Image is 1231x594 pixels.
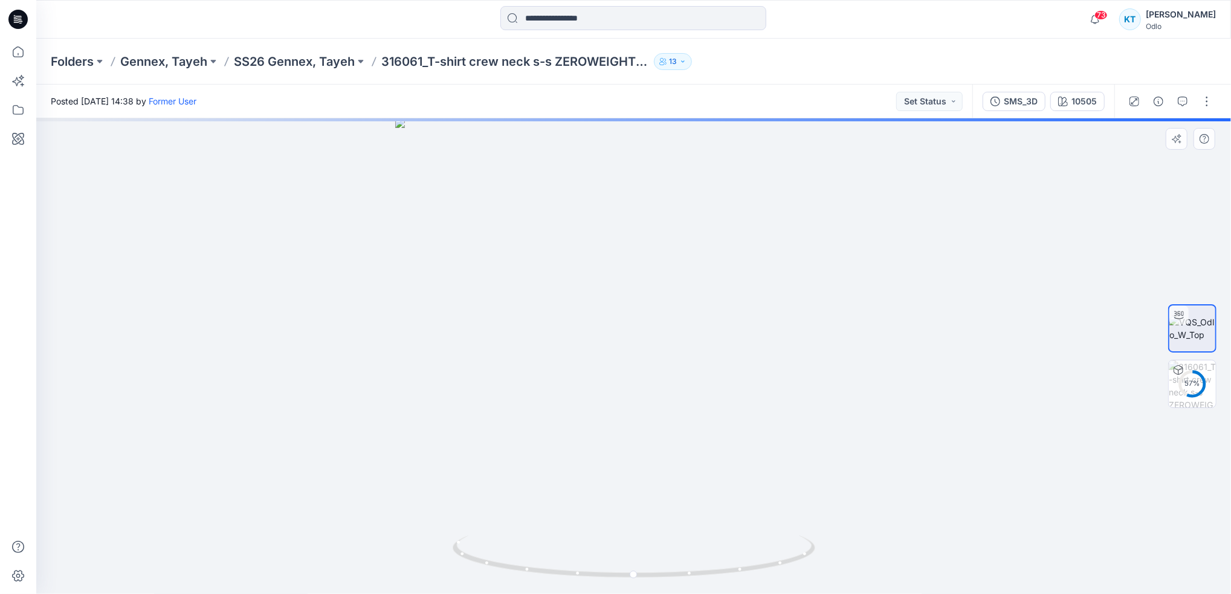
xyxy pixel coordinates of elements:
div: 57 % [1178,378,1207,389]
p: 316061_T-shirt crew neck s-s ZEROWEIGHT CHILL-TEC PRINT [381,53,649,70]
button: Details [1149,92,1168,111]
button: 13 [654,53,692,70]
span: 73 [1094,10,1108,20]
a: SS26 Gennex, Tayeh [234,53,355,70]
div: Odlo [1146,22,1216,31]
div: SMS_3D [1004,95,1038,108]
a: Gennex, Tayeh [120,53,207,70]
div: 10505 [1071,95,1097,108]
img: VQS_Odlo_W_Top [1169,316,1215,341]
img: 316061_T-shirt crew neck s-s ZEROWEIGHT CHILL-TEC PRINT_SMS_3D 10505 [1169,360,1216,407]
a: Former User [149,96,196,106]
a: Folders [51,53,94,70]
button: SMS_3D [983,92,1045,111]
div: [PERSON_NAME] [1146,7,1216,22]
button: 10505 [1050,92,1105,111]
p: 13 [669,55,677,68]
div: KT [1119,8,1141,30]
span: Posted [DATE] 14:38 by [51,95,196,107]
